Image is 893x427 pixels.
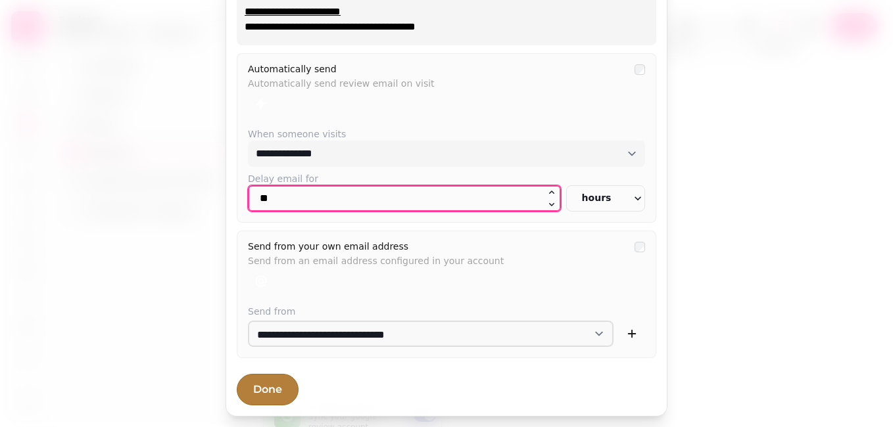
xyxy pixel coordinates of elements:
label: Send from [248,305,645,318]
label: When someone visits [248,127,645,141]
label: Delay email for [248,172,645,185]
label: Send from your own email address [248,241,408,252]
label: Automatically send [248,64,337,74]
p: Automatically send review email on visit [248,74,627,88]
button: Done [237,374,299,405]
span: Done [253,384,282,395]
p: Send from an email address configured in your account [248,251,627,265]
button: hours [566,185,645,212]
